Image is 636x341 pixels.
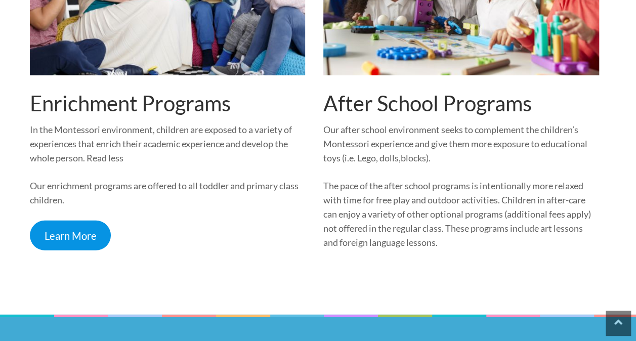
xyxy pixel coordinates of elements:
p: Our after school environment seeks to complement the children’s Montessori experience and give th... [323,122,599,165]
a: Learn More [30,221,111,250]
h2: Enrichment Programs [30,91,306,116]
p: The pace of the after school programs is intentionally more relaxed with time for free play and o... [323,179,599,249]
p: Our enrichment programs are offered to all toddler and primary class children. [30,179,306,207]
p: In the Montessori environment, children are exposed to a variety of experiences that enrich their... [30,122,306,165]
h2: After School Programs [323,91,599,116]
